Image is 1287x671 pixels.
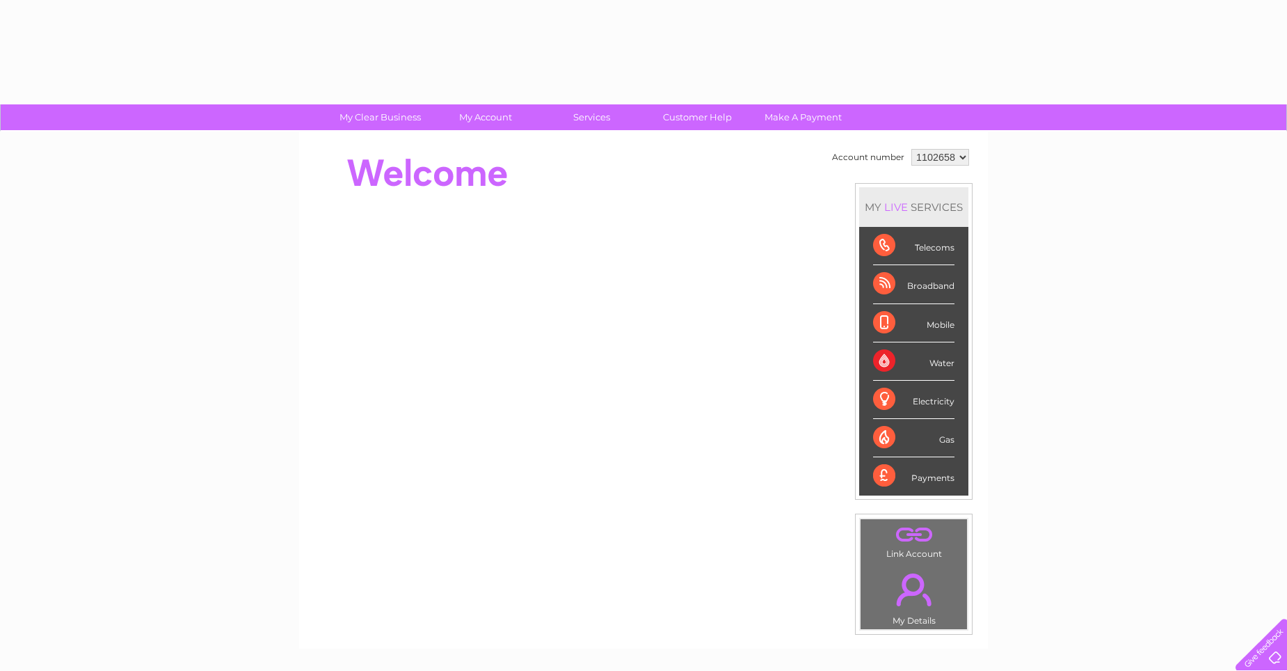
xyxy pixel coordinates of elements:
[860,562,968,630] td: My Details
[746,104,861,130] a: Make A Payment
[873,304,954,342] div: Mobile
[860,519,968,562] td: Link Account
[859,187,968,227] div: MY SERVICES
[873,419,954,457] div: Gas
[873,227,954,265] div: Telecoms
[640,104,755,130] a: Customer Help
[873,457,954,495] div: Payments
[873,265,954,303] div: Broadband
[864,523,964,547] a: .
[873,342,954,381] div: Water
[323,104,438,130] a: My Clear Business
[873,381,954,419] div: Electricity
[864,565,964,614] a: .
[429,104,543,130] a: My Account
[829,145,908,169] td: Account number
[881,200,911,214] div: LIVE
[534,104,649,130] a: Services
